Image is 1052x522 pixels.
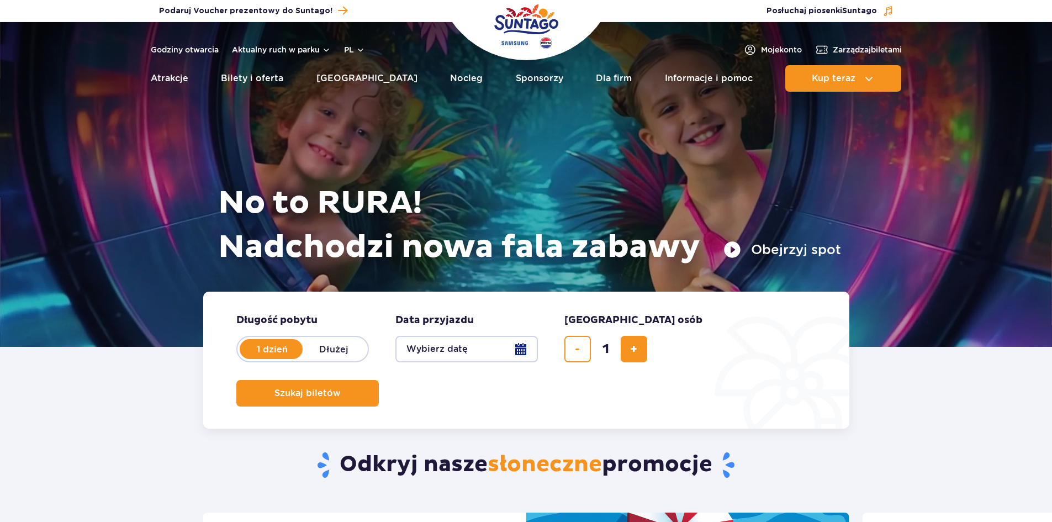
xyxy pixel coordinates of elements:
[723,241,841,259] button: Obejrzyj spot
[743,43,802,56] a: Mojekonto
[621,336,647,362] button: dodaj bilet
[564,336,591,362] button: usuń bilet
[812,73,855,83] span: Kup teraz
[159,3,347,18] a: Podaruj Voucher prezentowy do Suntago!
[236,314,318,327] span: Długość pobytu
[833,44,902,55] span: Zarządzaj biletami
[395,336,538,362] button: Wybierz datę
[232,45,331,54] button: Aktualny ruch w parku
[151,44,219,55] a: Godziny otwarcia
[766,6,894,17] button: Posłuchaj piosenkiSuntago
[488,451,602,478] span: słoneczne
[665,65,753,92] a: Informacje i pomoc
[516,65,563,92] a: Sponsorzy
[761,44,802,55] span: Moje konto
[450,65,483,92] a: Nocleg
[815,43,902,56] a: Zarządzajbiletami
[303,338,366,361] label: Dłużej
[159,6,332,17] span: Podaruj Voucher prezentowy do Suntago!
[151,65,188,92] a: Atrakcje
[344,44,365,55] button: pl
[241,338,304,361] label: 1 dzień
[236,380,379,407] button: Szukaj biletów
[593,336,619,362] input: liczba biletów
[395,314,474,327] span: Data przyjazdu
[203,451,849,479] h2: Odkryj nasze promocje
[221,65,283,92] a: Bilety i oferta
[274,388,341,398] span: Szukaj biletów
[785,65,901,92] button: Kup teraz
[203,292,849,429] form: Planowanie wizyty w Park of Poland
[564,314,702,327] span: [GEOGRAPHIC_DATA] osób
[316,65,417,92] a: [GEOGRAPHIC_DATA]
[766,6,877,17] span: Posłuchaj piosenki
[596,65,632,92] a: Dla firm
[842,7,877,15] span: Suntago
[218,181,841,270] h1: No to RURA! Nadchodzi nowa fala zabawy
